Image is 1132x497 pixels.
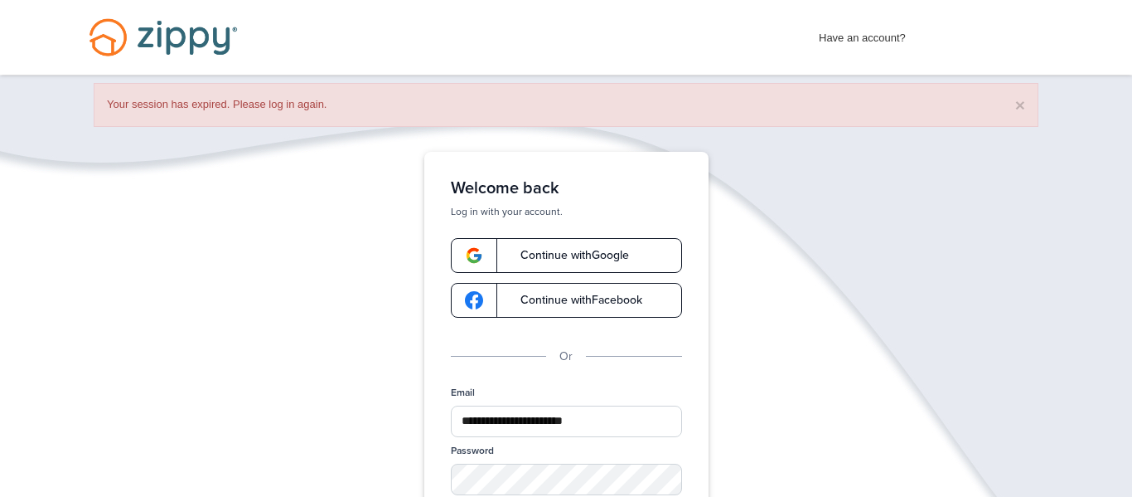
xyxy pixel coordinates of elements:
[451,238,682,273] a: google-logoContinue withGoogle
[94,83,1038,127] div: Your session has expired. Please log in again.
[465,246,483,265] img: google-logo
[819,21,906,47] span: Have an account?
[465,291,483,309] img: google-logo
[451,444,494,458] label: Password
[451,406,682,437] input: Email
[504,250,629,261] span: Continue with Google
[1015,96,1025,114] button: ×
[451,283,682,318] a: google-logoContinue withFacebook
[559,348,573,366] p: Or
[451,205,682,218] p: Log in with your account.
[451,178,682,198] h1: Welcome back
[504,295,642,306] span: Continue with Facebook
[451,386,475,400] label: Email
[451,464,682,495] input: Password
